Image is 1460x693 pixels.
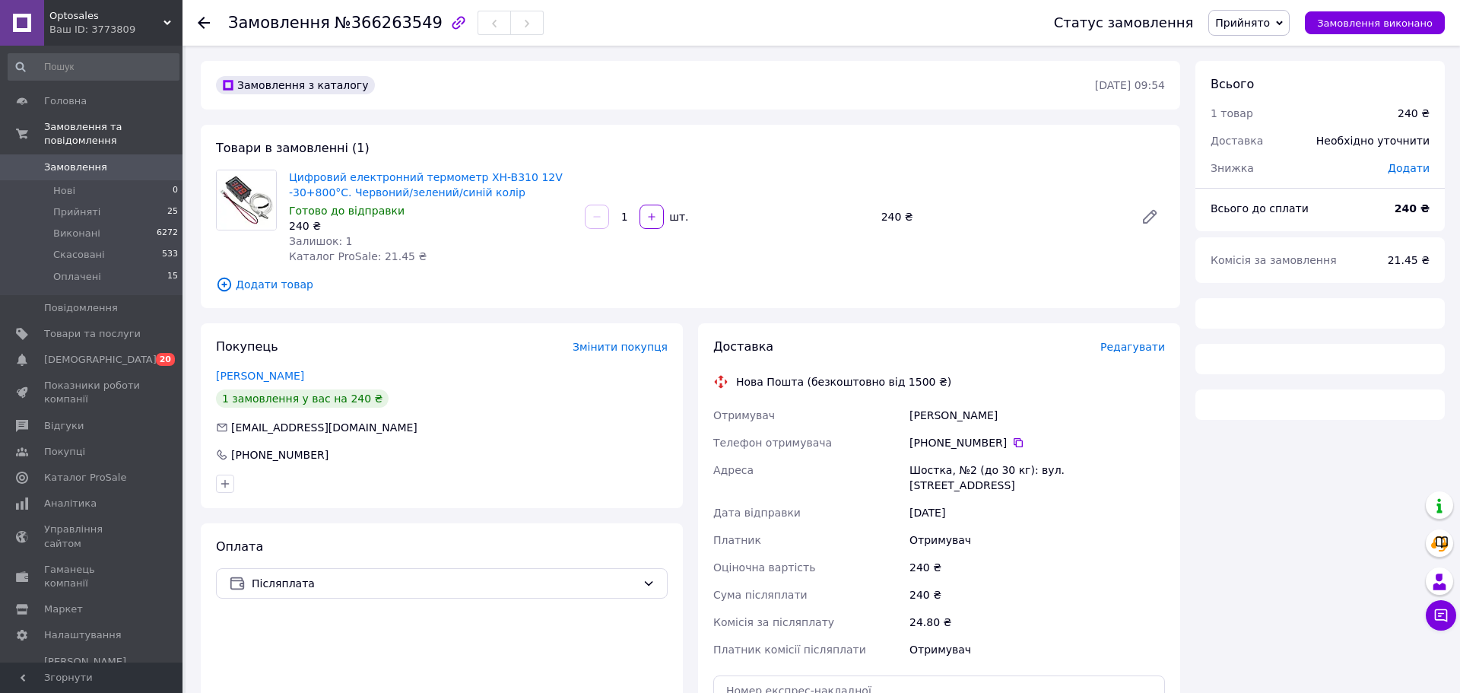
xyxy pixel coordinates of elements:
div: 240 ₴ [875,206,1128,227]
span: Каталог ProSale [44,471,126,485]
span: Знижка [1211,162,1254,174]
span: Платник [713,534,761,546]
span: Оціночна вартість [713,561,815,574]
span: Покупці [44,445,85,459]
span: Замовлення [228,14,330,32]
div: шт. [665,209,690,224]
span: Всього до сплати [1211,202,1309,215]
span: Доставка [713,339,773,354]
span: Змінити покупця [573,341,668,353]
span: Гаманець компанії [44,563,141,590]
div: Ваш ID: 3773809 [49,23,182,37]
div: 240 ₴ [289,218,573,234]
span: Налаштування [44,628,122,642]
span: Прийняті [53,205,100,219]
span: Головна [44,94,87,108]
div: Замовлення з каталогу [216,76,375,94]
span: 6272 [157,227,178,240]
span: №366263549 [335,14,443,32]
span: Товари в замовленні (1) [216,141,370,155]
span: Показники роботи компанії [44,379,141,406]
a: [PERSON_NAME] [216,370,304,382]
div: Отримувач [906,526,1168,554]
span: Товари та послуги [44,327,141,341]
span: Редагувати [1100,341,1165,353]
div: 24.80 ₴ [906,609,1168,636]
span: Каталог ProSale: 21.45 ₴ [289,250,427,262]
span: Оплата [216,539,263,554]
span: Телефон отримувача [713,437,832,449]
span: Адреса [713,464,754,476]
span: Аналітика [44,497,97,510]
div: [PERSON_NAME] [906,402,1168,429]
span: Покупець [216,339,278,354]
span: Отримувач [713,409,775,421]
span: [DEMOGRAPHIC_DATA] [44,353,157,367]
span: Комісія за замовлення [1211,254,1337,266]
div: 240 ₴ [906,554,1168,581]
b: 240 ₴ [1395,202,1430,215]
span: Управління сайтом [44,523,141,550]
span: 15 [167,270,178,284]
span: [EMAIL_ADDRESS][DOMAIN_NAME] [231,421,417,434]
span: Сума післяплати [713,589,808,601]
div: Нова Пошта (безкоштовно від 1500 ₴) [732,374,955,389]
button: Чат з покупцем [1426,600,1456,631]
span: Дата відправки [713,507,801,519]
div: [PHONE_NUMBER] [909,435,1165,450]
div: [PHONE_NUMBER] [230,447,330,463]
span: Залишок: 1 [289,235,353,247]
span: 25 [167,205,178,219]
span: 20 [156,353,175,366]
span: Нові [53,184,75,198]
span: Доставка [1211,135,1263,147]
span: 0 [173,184,178,198]
span: Скасовані [53,248,105,262]
div: Повернутися назад [198,15,210,30]
button: Замовлення виконано [1305,11,1445,34]
div: Шостка, №2 (до 30 кг): вул. [STREET_ADDRESS] [906,456,1168,499]
span: Оплачені [53,270,101,284]
a: Цифровий електронний термометр XH-B310 12V -30+800°C. Червоний/зелений/синій колір [289,171,563,199]
a: Редагувати [1135,202,1165,232]
div: 240 ₴ [1398,106,1430,121]
span: Додати товар [216,276,1165,293]
div: [DATE] [906,499,1168,526]
span: Відгуки [44,419,84,433]
span: Платник комісії післяплати [713,644,866,656]
span: Optosales [49,9,163,23]
span: 533 [162,248,178,262]
span: Замовлення виконано [1317,17,1433,29]
span: Повідомлення [44,301,118,315]
span: Виконані [53,227,100,240]
span: Замовлення та повідомлення [44,120,182,148]
span: Замовлення [44,161,107,174]
div: 240 ₴ [906,581,1168,609]
div: Отримувач [906,636,1168,663]
span: Додати [1388,162,1430,174]
div: Необхідно уточнити [1307,124,1439,157]
span: 1 товар [1211,107,1253,119]
span: Готово до відправки [289,205,405,217]
span: Комісія за післяплату [713,616,834,628]
span: 21.45 ₴ [1388,254,1430,266]
span: Прийнято [1215,17,1270,29]
img: Цифровий електронний термометр XH-B310 12V -30+800°C. Червоний/зелений/синій колір [217,170,276,230]
span: Післяплата [252,575,636,592]
input: Пошук [8,53,179,81]
span: Всього [1211,77,1254,91]
span: Маркет [44,602,83,616]
div: 1 замовлення у вас на 240 ₴ [216,389,389,408]
time: [DATE] 09:54 [1095,79,1165,91]
div: Статус замовлення [1054,15,1194,30]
